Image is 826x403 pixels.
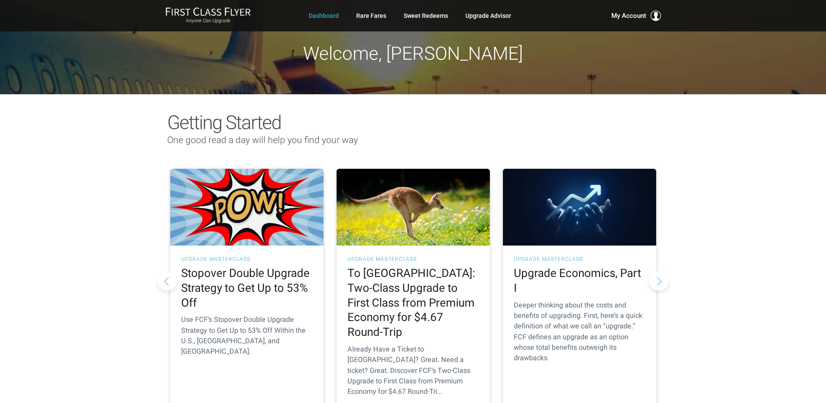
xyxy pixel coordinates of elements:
[181,314,313,357] p: Use FCF’s Stopover Double Upgrade Strategy to Get Up to 53% Off Within the U.S., [GEOGRAPHIC_DATA...
[611,10,661,21] button: My Account
[514,266,645,296] h2: Upgrade Economics, Part I
[347,266,479,340] h2: To [GEOGRAPHIC_DATA]: Two-Class Upgrade to First Class from Premium Economy for $4.67 Round-Trip
[347,344,479,397] p: Already Have a Ticket to [GEOGRAPHIC_DATA]? Great. Need a ticket? Great. Discover FCF’s Two-Class...
[181,256,313,262] h3: UPGRADE MASTERCLASS
[157,271,177,290] button: Previous slide
[165,7,251,24] a: First Class FlyerAnyone Can Upgrade
[167,111,281,134] span: Getting Started
[165,7,251,16] img: First Class Flyer
[303,43,523,64] span: Welcome, [PERSON_NAME]
[514,256,645,262] h3: UPGRADE MASTERCLASS
[649,271,669,290] button: Next slide
[514,300,645,364] p: Deeper thinking about the costs and benefits of upgrading. First, here’s a quick definition of wh...
[356,8,386,24] a: Rare Fares
[347,256,479,262] h3: UPGRADE MASTERCLASS
[465,8,511,24] a: Upgrade Advisor
[309,8,339,24] a: Dashboard
[611,10,646,21] span: My Account
[165,18,251,24] small: Anyone Can Upgrade
[404,8,448,24] a: Sweet Redeems
[167,135,358,145] span: One good read a day will help you find your way
[181,266,313,310] h2: Stopover Double Upgrade Strategy to Get Up to 53% Off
